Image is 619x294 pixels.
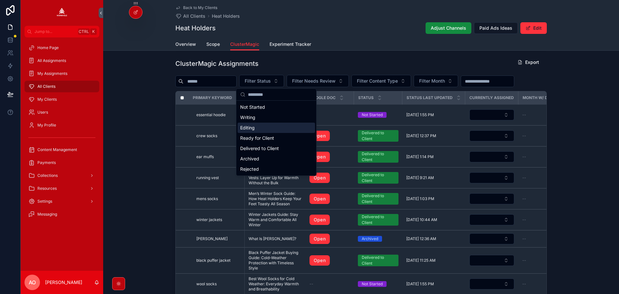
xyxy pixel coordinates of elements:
span: Primary Keyword [193,95,232,100]
span: My Assignments [37,71,67,76]
div: scrollable content [21,37,103,228]
a: All Assignments [25,55,99,66]
span: All Clients [37,84,55,89]
a: -- [522,236,566,241]
span: K [91,29,96,34]
a: Not Started [358,112,398,118]
span: black puffer jacket [196,258,231,263]
div: Delivered to Client [362,151,395,163]
span: Filter Status [245,78,271,84]
span: -- [522,133,526,138]
span: Currently Assigned [469,95,514,100]
span: [DATE] 12:36 AM [406,236,436,241]
span: -- [522,154,526,159]
span: -- [522,258,526,263]
button: Select Button [239,75,284,87]
a: Open [309,215,330,225]
span: Best Wool Socks for Cold Weather: Everyday Warmth and Breathability [249,276,302,292]
button: Select Button [469,172,514,183]
a: Open [309,194,330,204]
span: Settings [37,199,52,204]
span: Experiment Tracker [270,41,311,47]
div: Delivered to Client [238,143,315,154]
a: Settings [25,196,99,207]
button: Jump to...CtrlK [25,26,99,37]
a: What Is [PERSON_NAME]? [249,236,302,241]
a: Users [25,106,99,118]
div: Delivered to Client [362,214,395,226]
a: [DATE] 1:03 PM [406,196,461,201]
span: wool socks [196,281,217,287]
span: All Assignments [37,58,66,63]
div: Delivered to Client [362,130,395,142]
a: -- [522,196,566,201]
button: Select Button [469,279,514,289]
span: Content Management [37,147,77,152]
button: Select Button [469,214,514,225]
a: -- [522,133,566,138]
a: [DATE] 12:36 AM [406,236,461,241]
span: [PERSON_NAME] [196,236,228,241]
a: Select Button [469,255,515,266]
a: Delivered to Client [358,255,398,266]
a: -- [309,112,350,117]
a: Scope [206,38,220,51]
a: -- [522,112,566,117]
span: [DATE] 1:55 PM [406,281,434,287]
h1: Heat Holders [175,24,216,33]
a: Messaging [25,208,99,220]
h1: ClusterMagic Assignments [175,59,259,68]
span: Filter Content Type [357,78,398,84]
span: My Profile [37,123,56,128]
div: Not Started [362,281,383,287]
span: crew socks [196,133,217,138]
span: -- [309,281,313,287]
a: Open [309,131,350,141]
span: [DATE] 1:14 PM [406,154,434,159]
a: All Clients [175,13,205,19]
a: winter jackets [196,217,241,222]
span: Scope [206,41,220,47]
a: Payments [25,157,99,168]
a: Select Button [469,109,515,121]
a: Home Page [25,42,99,54]
button: Select Button [469,151,514,162]
button: Select Button [287,75,349,87]
a: wool socks [196,281,241,287]
a: Delivered to Client [358,151,398,163]
span: Home Page [37,45,59,50]
a: Content Management [25,144,99,156]
a: Black Puffer Jacket Buying Guide: Cold-Weather Protection with Timeless Style [249,250,302,271]
button: Select Button [351,75,411,87]
a: [DATE] 12:37 PM [406,133,461,138]
span: Google Doc [310,95,336,100]
a: Open [309,255,330,266]
span: Filter Needs Review [292,78,336,84]
span: essential hoodie [196,112,226,117]
span: running vest [196,175,219,180]
a: Heat Holders [212,13,240,19]
div: Writing [238,112,315,123]
img: App logo [57,8,67,18]
span: Adjust Channels [431,25,466,31]
button: Export [512,56,544,68]
a: Open [309,152,330,162]
a: Not Started [358,281,398,287]
a: -- [522,175,566,180]
div: Rejected [238,164,315,174]
span: Resources [37,186,57,191]
span: Payments [37,160,56,165]
div: Archived [362,236,378,242]
span: Paid Ads Ideas [479,25,512,31]
a: mens socks [196,196,241,201]
a: Best Cold Weather Running Vests: Layer Up for Warmth Without the Bulk [249,170,302,186]
a: Select Button [469,193,515,205]
button: Select Button [469,130,514,141]
a: Open [309,131,330,141]
span: Winter Jackets Guide: Stay Warm and Comfortable All Winter [249,212,302,228]
a: -- [522,154,566,159]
